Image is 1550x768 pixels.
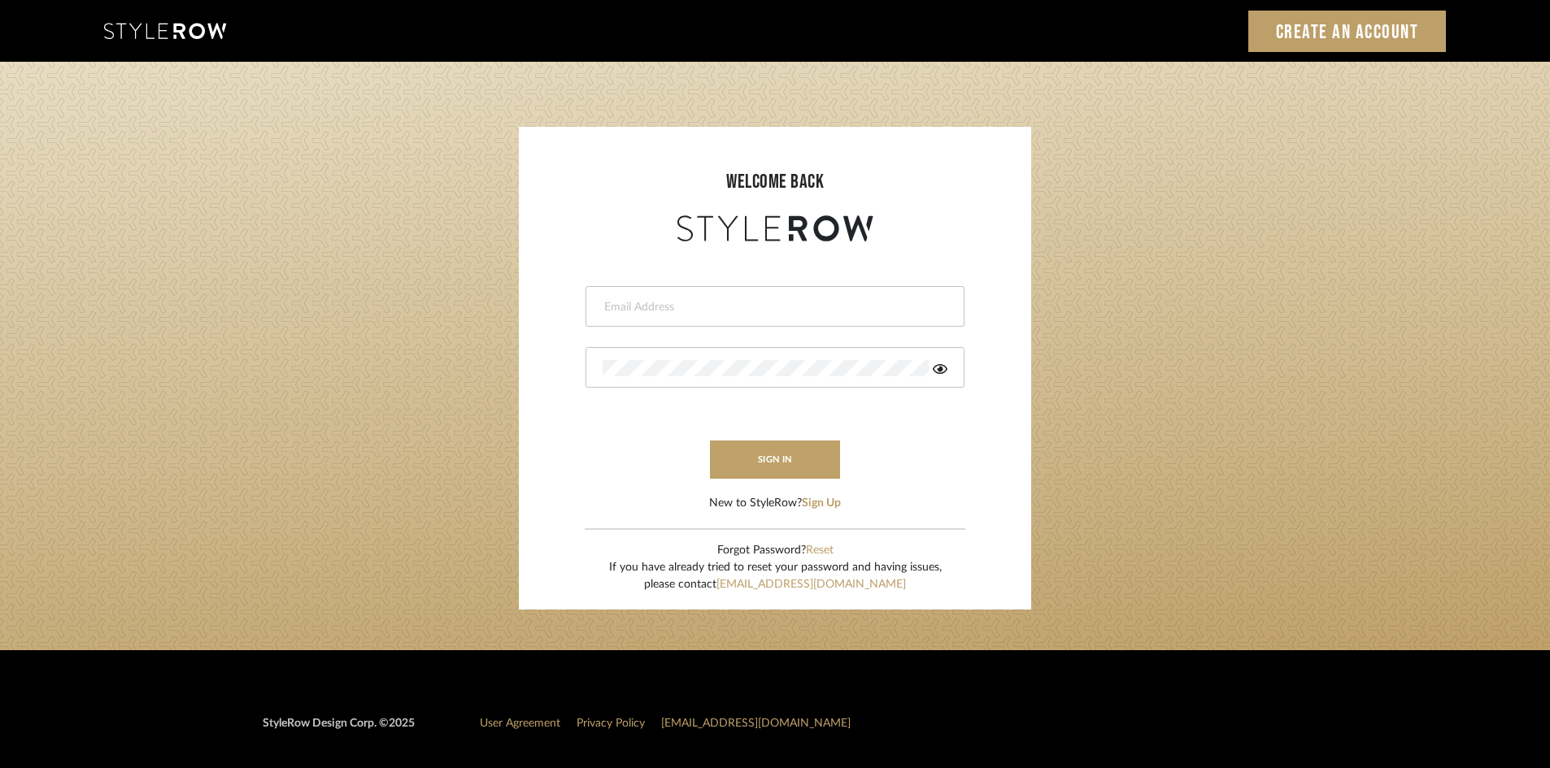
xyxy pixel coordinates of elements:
[263,715,415,745] div: StyleRow Design Corp. ©2025
[609,559,942,593] div: If you have already tried to reset your password and having issues, please contact
[802,495,841,512] button: Sign Up
[710,440,840,479] button: sign in
[577,718,645,729] a: Privacy Policy
[609,542,942,559] div: Forgot Password?
[603,299,943,315] input: Email Address
[1248,11,1447,52] a: Create an Account
[535,167,1015,197] div: welcome back
[806,542,834,559] button: Reset
[716,579,906,590] a: [EMAIL_ADDRESS][DOMAIN_NAME]
[480,718,560,729] a: User Agreement
[661,718,851,729] a: [EMAIL_ADDRESS][DOMAIN_NAME]
[709,495,841,512] div: New to StyleRow?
